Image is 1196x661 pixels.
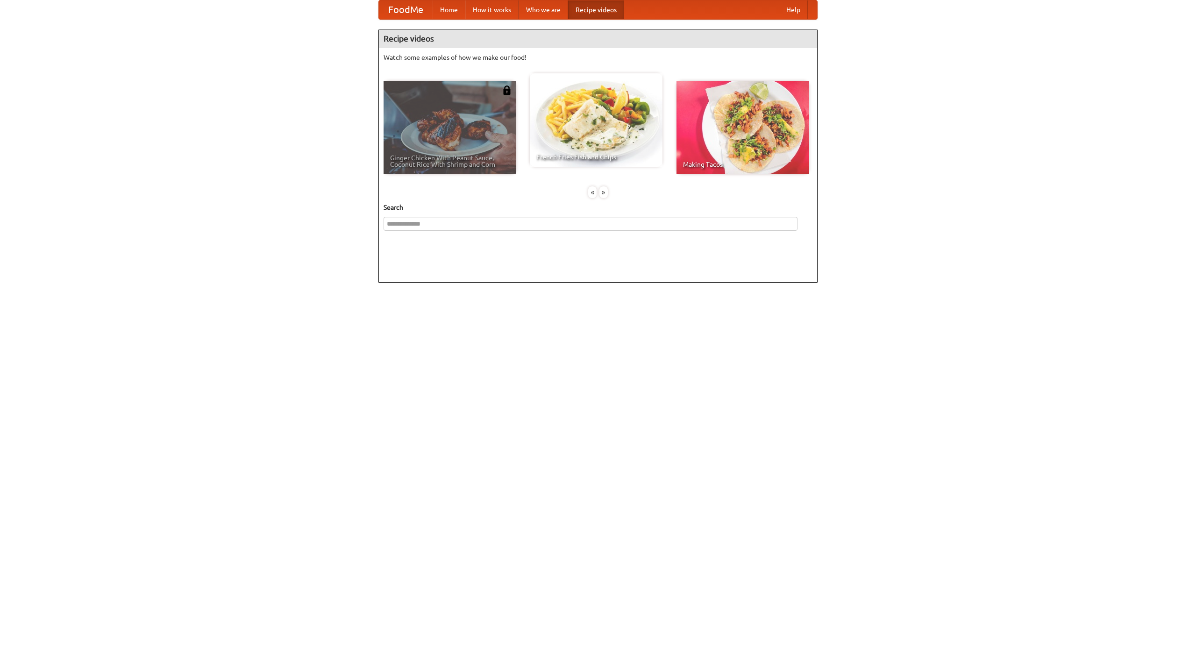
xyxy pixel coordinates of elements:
span: Making Tacos [683,161,803,168]
a: FoodMe [379,0,433,19]
a: Making Tacos [676,81,809,174]
div: « [588,186,597,198]
a: Home [433,0,465,19]
h5: Search [384,203,812,212]
a: Help [779,0,808,19]
h4: Recipe videos [379,29,817,48]
p: Watch some examples of how we make our food! [384,53,812,62]
div: » [599,186,608,198]
a: How it works [465,0,519,19]
span: French Fries Fish and Chips [536,154,656,160]
a: French Fries Fish and Chips [530,73,662,167]
a: Who we are [519,0,568,19]
img: 483408.png [502,85,512,95]
a: Recipe videos [568,0,624,19]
